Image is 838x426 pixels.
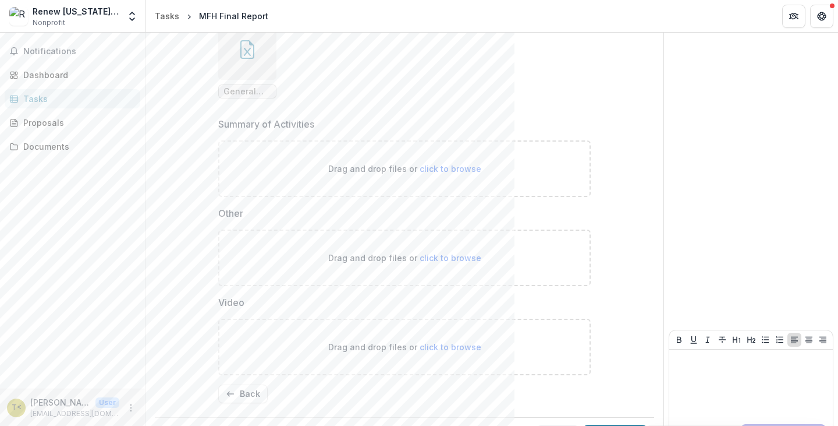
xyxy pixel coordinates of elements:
[150,8,184,24] a: Tasks
[328,252,481,264] p: Drag and drop files or
[672,333,686,347] button: Bold
[23,117,131,129] div: Proposals
[199,10,268,22] div: MFH Final Report
[218,295,244,309] p: Video
[328,163,481,175] p: Drag and drop files or
[155,10,179,22] div: Tasks
[33,5,119,17] div: Renew [US_STATE] Advocates
[218,117,314,131] p: Summary of Activities
[150,8,273,24] nav: breadcrumb
[758,333,772,347] button: Bullet List
[218,22,276,98] div: Remove FileGeneral Ledger of Expenses for Final Report [DATE].xlsx
[687,333,701,347] button: Underline
[30,396,91,409] p: [PERSON_NAME] <[PERSON_NAME][EMAIL_ADDRESS][DOMAIN_NAME]>
[5,42,140,61] button: Notifications
[773,333,787,347] button: Ordered List
[802,333,816,347] button: Align Center
[5,89,140,108] a: Tasks
[5,137,140,156] a: Documents
[30,409,119,419] p: [EMAIL_ADDRESS][DOMAIN_NAME]
[730,333,744,347] button: Heading 1
[5,113,140,132] a: Proposals
[124,401,138,415] button: More
[23,140,131,153] div: Documents
[124,5,140,28] button: Open entity switcher
[328,341,481,353] p: Drag and drop files or
[12,404,22,411] div: Tori Cheatham <tori@renewmo.org>
[23,69,131,81] div: Dashboard
[95,397,119,408] p: User
[782,5,805,28] button: Partners
[5,65,140,85] a: Dashboard
[420,342,481,352] span: click to browse
[218,206,243,220] p: Other
[223,87,271,97] span: General Ledger of Expenses for Final Report [DATE].xlsx
[33,17,65,28] span: Nonprofit
[9,7,28,26] img: Renew Missouri Advocates
[701,333,715,347] button: Italicize
[420,164,481,174] span: click to browse
[420,253,481,263] span: click to browse
[787,333,801,347] button: Align Left
[810,5,833,28] button: Get Help
[23,47,136,57] span: Notifications
[744,333,758,347] button: Heading 2
[23,93,131,105] div: Tasks
[715,333,729,347] button: Strike
[816,333,830,347] button: Align Right
[218,385,268,403] button: Back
